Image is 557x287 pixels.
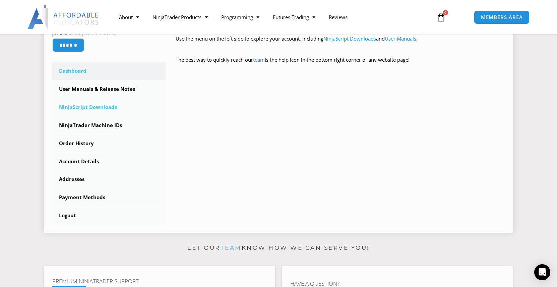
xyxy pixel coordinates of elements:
a: Addresses [52,171,166,188]
a: Payment Methods [52,189,166,206]
a: Account Details [52,153,166,170]
a: NinjaScript Downloads [52,99,166,116]
p: Use the menu on the left side to explore your account, including and . [176,34,505,53]
a: Reviews [322,9,354,25]
a: NinjaScript Downloads [323,35,376,42]
a: Logout [52,207,166,224]
h4: Premium NinjaTrader Support [52,278,267,285]
a: About [112,9,146,25]
nav: Menu [112,9,429,25]
img: LogoAI | Affordable Indicators – NinjaTrader [27,5,100,29]
a: team [253,56,265,63]
a: User Manuals & Release Notes [52,80,166,98]
nav: Account pages [52,62,166,224]
span: MEMBERS AREA [481,15,523,20]
a: 0 [426,7,456,27]
span: 0 [443,10,448,15]
a: Programming [214,9,266,25]
a: Dashboard [52,62,166,80]
a: team [221,244,242,251]
div: Open Intercom Messenger [534,264,550,280]
a: NinjaTrader Machine IDs [52,117,166,134]
h4: Have A Question? [290,280,505,287]
a: Order History [52,135,166,152]
a: NinjaTrader Products [146,9,214,25]
p: The best way to quickly reach our is the help icon in the bottom right corner of any website page! [176,55,505,74]
a: Futures Trading [266,9,322,25]
p: Let our know how we can serve you! [44,243,513,253]
a: MEMBERS AREA [474,10,530,24]
a: User Manuals [385,35,416,42]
